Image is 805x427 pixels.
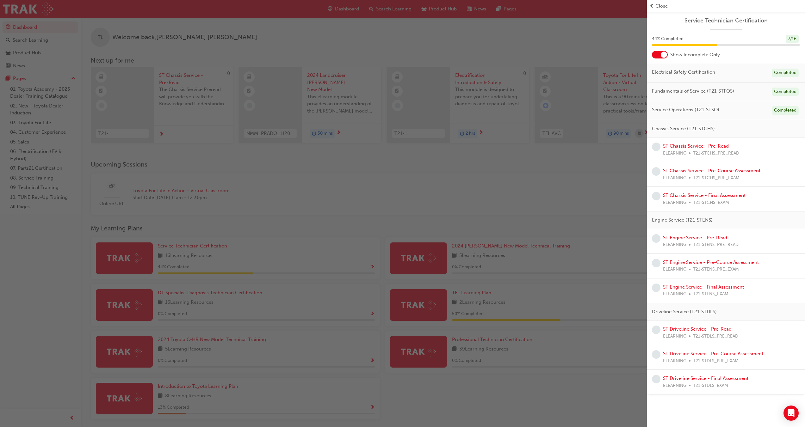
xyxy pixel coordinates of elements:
[652,375,660,383] span: learningRecordVerb_NONE-icon
[693,150,739,157] span: T21-STCHS_PRE_READ
[772,69,799,77] div: Completed
[652,69,715,76] span: Electrical Safety Certification
[649,3,802,10] button: prev-iconClose
[652,350,660,359] span: learningRecordVerb_NONE-icon
[663,326,732,332] a: ST Driveline Service - Pre-Read
[663,351,763,357] a: ST Driveline Service - Pre-Course Assessment
[652,217,713,224] span: Engine Service (T21-STENS)
[663,266,686,273] span: ELEARNING
[786,35,799,43] div: 7 / 16
[670,51,720,58] span: Show Incomplete Only
[663,235,727,241] a: ST Engine Service - Pre-Read
[663,150,686,157] span: ELEARNING
[663,174,686,182] span: ELEARNING
[693,290,728,298] span: T21-STENS_EXAM
[663,143,729,149] a: ST Chassis Service - Pre-Read
[663,357,686,365] span: ELEARNING
[652,192,660,200] span: learningRecordVerb_NONE-icon
[663,192,746,198] a: ST Chassis Service - Final Assessment
[663,168,760,174] a: ST Chassis Service - Pre-Course Assessment
[652,308,717,315] span: Driveline Service (T21-STDLS)
[652,284,660,292] span: learningRecordVerb_NONE-icon
[652,106,719,113] span: Service Operations (T21-STSO)
[652,125,715,132] span: Chassis Service (T21-STCHS)
[652,17,800,24] a: Service Technician Certification
[663,375,748,381] a: ST Driveline Service - Final Assessment
[663,284,744,290] a: ST Engine Service - Final Assessment
[652,326,660,334] span: learningRecordVerb_NONE-icon
[663,241,686,248] span: ELEARNING
[663,199,686,206] span: ELEARNING
[663,290,686,298] span: ELEARNING
[693,199,729,206] span: T21-STCHS_EXAM
[652,259,660,267] span: learningRecordVerb_NONE-icon
[693,382,728,389] span: T21-STDLS_EXAM
[772,88,799,96] div: Completed
[693,241,739,248] span: T21-STENS_PRE_READ
[663,259,759,265] a: ST Engine Service - Pre-Course Assessment
[772,106,799,115] div: Completed
[693,174,740,182] span: T21-STCHS_PRE_EXAM
[652,167,660,176] span: learningRecordVerb_NONE-icon
[652,143,660,151] span: learningRecordVerb_NONE-icon
[655,3,668,10] span: Close
[652,88,734,95] span: Fundamentals of Service (T21-STFOS)
[663,382,686,389] span: ELEARNING
[693,357,739,365] span: T21-STDLS_PRE_EXAM
[652,35,684,43] span: 44 % Completed
[693,266,739,273] span: T21-STENS_PRE_EXAM
[663,333,686,340] span: ELEARNING
[693,333,738,340] span: T21-STDLS_PRE_READ
[783,406,799,421] div: Open Intercom Messenger
[652,234,660,243] span: learningRecordVerb_NONE-icon
[649,3,654,10] span: prev-icon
